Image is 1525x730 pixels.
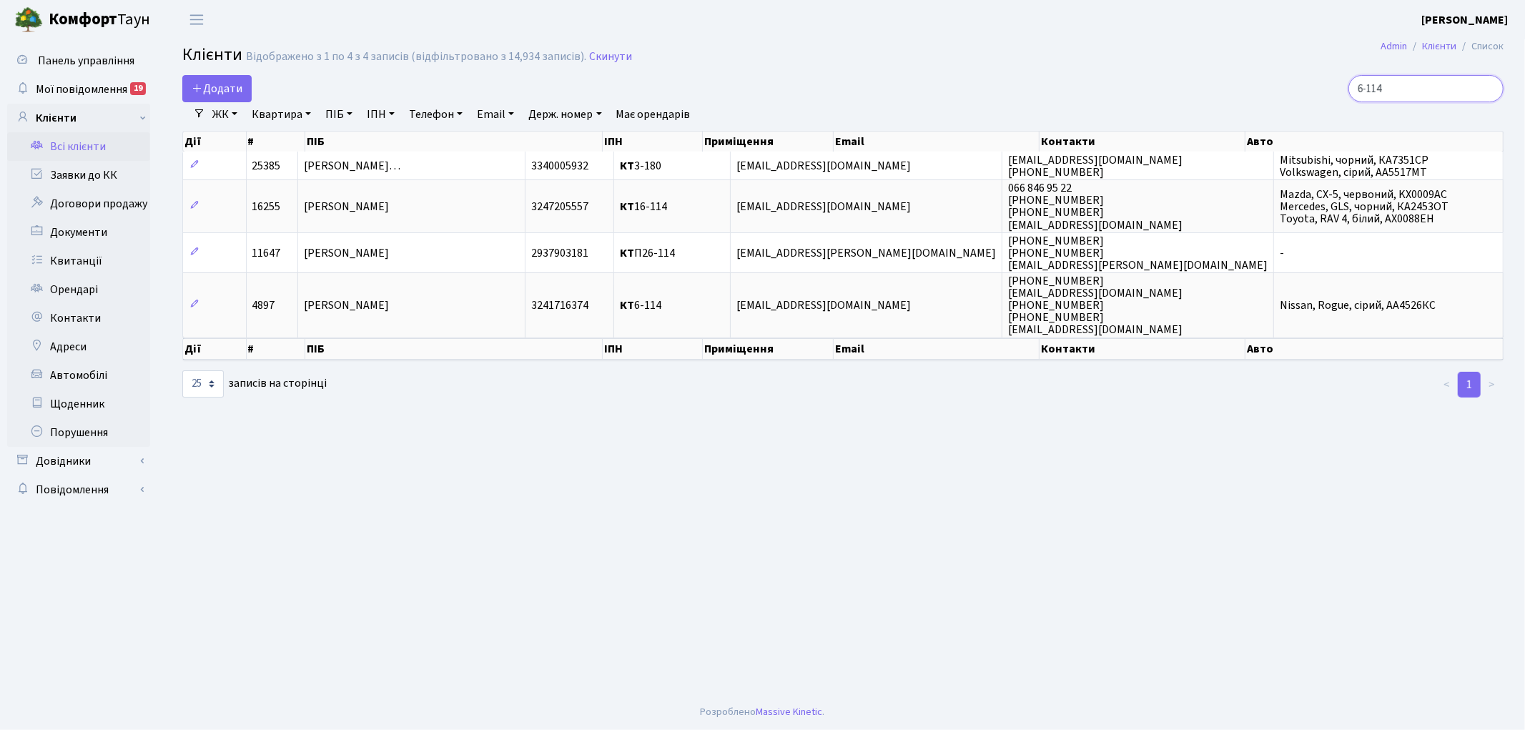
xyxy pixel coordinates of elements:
a: Телефон [403,102,468,127]
a: Massive Kinetic [756,704,823,719]
th: Email [834,132,1040,152]
span: [PERSON_NAME] [304,297,389,313]
a: Панель управління [7,46,150,75]
a: Мої повідомлення19 [7,75,150,104]
span: [PERSON_NAME] [304,245,389,261]
span: [EMAIL_ADDRESS][DOMAIN_NAME] [736,297,911,313]
a: ПІБ [320,102,358,127]
span: 16255 [252,199,281,214]
span: [EMAIL_ADDRESS][DOMAIN_NAME] [PHONE_NUMBER] [1008,152,1183,180]
th: Дії [183,338,247,360]
a: Клієнти [7,104,150,132]
th: Контакти [1040,132,1245,152]
th: ІПН [603,338,703,360]
th: Дії [183,132,247,152]
span: Панель управління [38,53,134,69]
a: [PERSON_NAME] [1421,11,1508,29]
a: ЖК [207,102,243,127]
div: Розроблено . [701,704,825,720]
span: 16-114 [620,199,667,214]
span: [EMAIL_ADDRESS][DOMAIN_NAME] [736,199,911,214]
b: Комфорт [49,8,117,31]
a: Щоденник [7,390,150,418]
span: 3-180 [620,158,661,174]
a: Орендарі [7,275,150,304]
span: 3247205557 [531,199,588,214]
th: # [247,338,305,360]
a: Квитанції [7,247,150,275]
a: Адреси [7,332,150,361]
a: Скинути [589,50,632,64]
a: Автомобілі [7,361,150,390]
a: Довідники [7,447,150,475]
a: Заявки до КК [7,161,150,189]
a: 1 [1458,372,1481,398]
a: Контакти [7,304,150,332]
th: Приміщення [703,132,834,152]
span: Mitsubishi, чорний, КА7351СР Volkswagen, сірий, АА5517МТ [1280,152,1428,180]
th: ПІБ [305,338,603,360]
span: - [1280,245,1284,261]
span: Додати [192,81,242,97]
b: КТ [620,297,634,313]
span: Мої повідомлення [36,82,127,97]
span: 3241716374 [531,297,588,313]
a: Документи [7,218,150,247]
a: Повідомлення [7,475,150,504]
a: ІПН [361,102,400,127]
span: [PHONE_NUMBER] [PHONE_NUMBER] [EMAIL_ADDRESS][PERSON_NAME][DOMAIN_NAME] [1008,233,1268,273]
span: Mazda, CX-5, червоний, KX0009AC Mercedes, GLS, чорний, КА2453ОТ Toyota, RAV 4, білий, АХ0088ЕН [1280,187,1448,227]
span: 6-114 [620,297,661,313]
span: [PERSON_NAME] [304,199,389,214]
th: ПІБ [305,132,603,152]
label: записів на сторінці [182,370,327,398]
a: Додати [182,75,252,102]
th: ІПН [603,132,703,152]
span: 25385 [252,158,281,174]
span: Таун [49,8,150,32]
b: КТ [620,199,634,214]
th: Приміщення [703,338,834,360]
span: [PHONE_NUMBER] [EMAIL_ADDRESS][DOMAIN_NAME] [PHONE_NUMBER] [PHONE_NUMBER] [EMAIL_ADDRESS][DOMAIN_... [1008,273,1183,337]
li: Список [1456,39,1504,54]
b: КТ [620,158,634,174]
b: [PERSON_NAME] [1421,12,1508,28]
span: 066 846 95 22 [PHONE_NUMBER] [PHONE_NUMBER] [EMAIL_ADDRESS][DOMAIN_NAME] [1008,180,1183,232]
a: Квартира [246,102,317,127]
th: Авто [1245,338,1504,360]
img: logo.png [14,6,43,34]
th: # [247,132,305,152]
a: Admin [1381,39,1407,54]
a: Держ. номер [523,102,607,127]
a: Договори продажу [7,189,150,218]
a: Email [471,102,520,127]
a: Всі клієнти [7,132,150,161]
th: Авто [1245,132,1504,152]
span: 4897 [252,297,275,313]
b: КТ [620,245,634,261]
div: Відображено з 1 по 4 з 4 записів (відфільтровано з 14,934 записів). [246,50,586,64]
span: [EMAIL_ADDRESS][DOMAIN_NAME] [736,158,911,174]
span: Nissan, Rogue, сірий, АА4526КС [1280,297,1436,313]
span: П26-114 [620,245,675,261]
th: Email [834,338,1040,360]
button: Переключити навігацію [179,8,214,31]
span: [PERSON_NAME]… [304,158,400,174]
a: Порушення [7,418,150,447]
span: 11647 [252,245,281,261]
span: 3340005932 [531,158,588,174]
select: записів на сторінці [182,370,224,398]
input: Пошук... [1348,75,1504,102]
nav: breadcrumb [1359,31,1525,61]
div: 19 [130,82,146,95]
a: Має орендарів [611,102,696,127]
span: Клієнти [182,42,242,67]
span: [EMAIL_ADDRESS][PERSON_NAME][DOMAIN_NAME] [736,245,996,261]
a: Клієнти [1422,39,1456,54]
span: 2937903181 [531,245,588,261]
th: Контакти [1040,338,1245,360]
